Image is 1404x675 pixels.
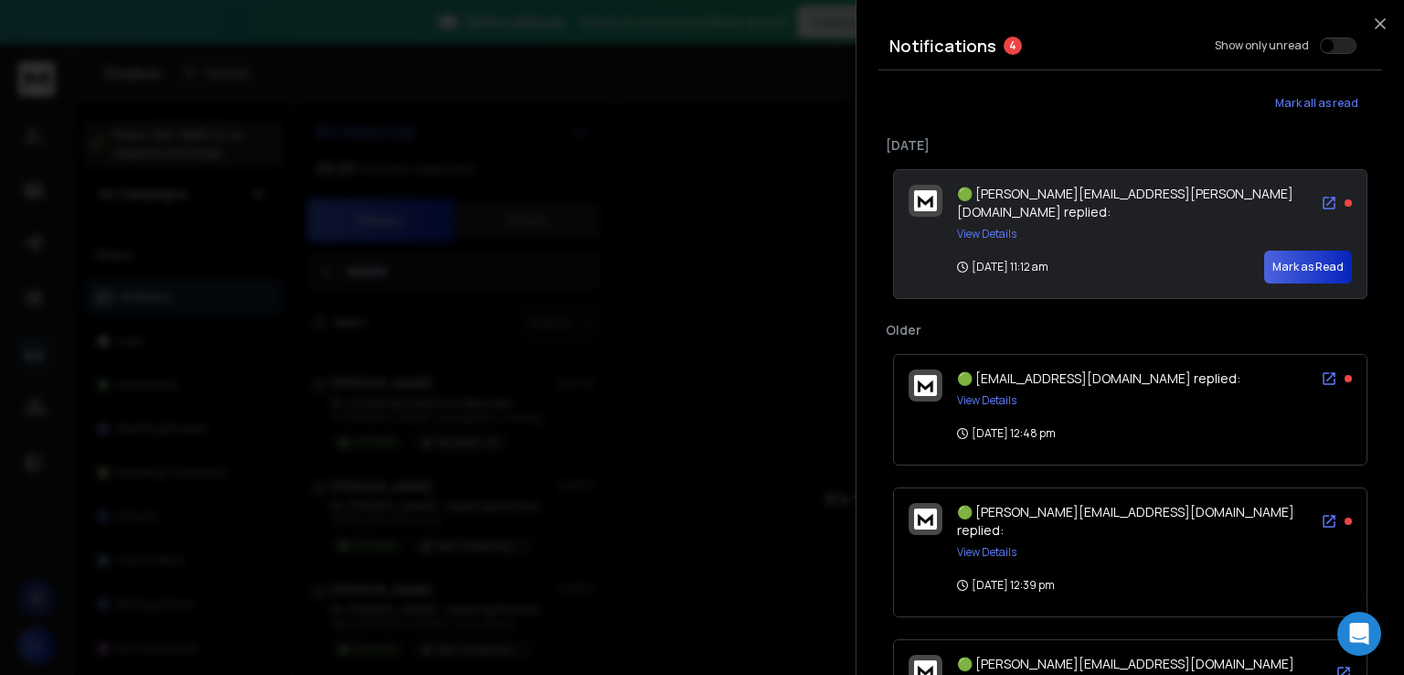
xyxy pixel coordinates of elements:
p: [DATE] 12:48 pm [957,426,1056,441]
img: logo [914,375,937,396]
button: View Details [957,227,1016,241]
div: Open Intercom Messenger [1337,612,1381,656]
span: 4 [1004,37,1022,55]
button: Mark all as read [1250,85,1382,122]
img: logo [914,190,937,211]
span: 🟢 [PERSON_NAME][EMAIL_ADDRESS][PERSON_NAME][DOMAIN_NAME] replied: [957,185,1293,220]
label: Show only unread [1215,38,1309,53]
p: Older [886,321,1375,339]
span: 🟢 [EMAIL_ADDRESS][DOMAIN_NAME] replied: [957,370,1240,387]
button: View Details [957,545,1016,560]
img: logo [914,509,937,530]
p: [DATE] [886,136,1375,155]
button: View Details [957,393,1016,408]
p: [DATE] 12:39 pm [957,578,1055,593]
h3: Notifications [889,33,996,59]
p: [DATE] 11:12 am [957,260,1048,274]
span: 🟢 [PERSON_NAME][EMAIL_ADDRESS][DOMAIN_NAME] replied: [957,503,1294,539]
span: Mark all as read [1275,96,1358,111]
button: Mark as Read [1264,251,1352,284]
